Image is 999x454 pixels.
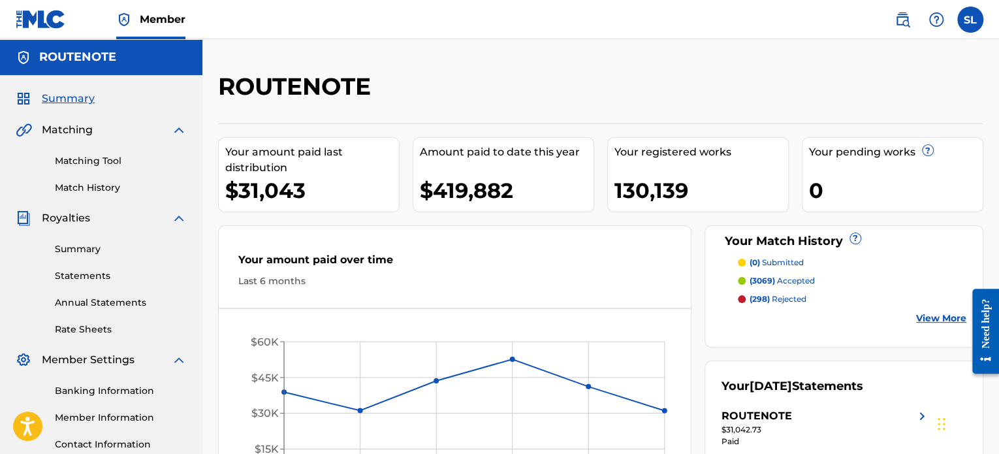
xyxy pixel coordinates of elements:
[55,181,187,195] a: Match History
[171,352,187,368] img: expand
[16,122,32,138] img: Matching
[721,436,930,447] div: Paid
[721,408,930,447] a: ROUTENOTEright chevron icon$31,042.73Paid
[614,176,788,205] div: 130,139
[55,384,187,398] a: Banking Information
[42,210,90,226] span: Royalties
[750,257,804,268] p: submitted
[721,378,863,395] div: Your Statements
[721,233,966,250] div: Your Match History
[923,145,933,155] span: ?
[914,408,930,424] img: right chevron icon
[42,122,93,138] span: Matching
[55,154,187,168] a: Matching Tool
[895,12,910,27] img: search
[738,275,966,287] a: (3069) accepted
[614,144,788,160] div: Your registered works
[171,122,187,138] img: expand
[916,312,966,325] a: View More
[251,407,279,419] tspan: $30K
[934,391,999,454] iframe: Chat Widget
[16,91,31,106] img: Summary
[16,91,95,106] a: SummarySummary
[850,233,861,244] span: ?
[750,257,760,267] span: (0)
[16,10,66,29] img: MLC Logo
[738,257,966,268] a: (0) submitted
[55,269,187,283] a: Statements
[750,379,792,393] span: [DATE]
[171,210,187,226] img: expand
[750,293,806,305] p: rejected
[420,176,594,205] div: $419,882
[938,404,945,444] div: Drag
[238,274,671,288] div: Last 6 months
[42,352,135,368] span: Member Settings
[55,296,187,310] a: Annual Statements
[928,12,944,27] img: help
[225,176,399,205] div: $31,043
[251,336,279,348] tspan: $60K
[889,7,915,33] a: Public Search
[750,275,815,287] p: accepted
[42,91,95,106] span: Summary
[809,176,983,205] div: 0
[218,72,377,101] h2: ROUTENOTE
[923,7,949,33] div: Help
[140,12,185,27] span: Member
[55,438,187,451] a: Contact Information
[721,424,930,436] div: $31,042.73
[420,144,594,160] div: Amount paid to date this year
[750,276,775,285] span: (3069)
[16,352,31,368] img: Member Settings
[721,408,792,424] div: ROUTENOTE
[55,323,187,336] a: Rate Sheets
[116,12,132,27] img: Top Rightsholder
[238,252,671,274] div: Your amount paid over time
[251,371,279,383] tspan: $45K
[16,210,31,226] img: Royalties
[55,242,187,256] a: Summary
[957,7,983,33] div: User Menu
[962,279,999,384] iframe: Resource Center
[809,144,983,160] div: Your pending works
[225,144,399,176] div: Your amount paid last distribution
[750,294,770,304] span: (298)
[738,293,966,305] a: (298) rejected
[39,50,116,65] h5: ROUTENOTE
[55,411,187,425] a: Member Information
[16,50,31,65] img: Accounts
